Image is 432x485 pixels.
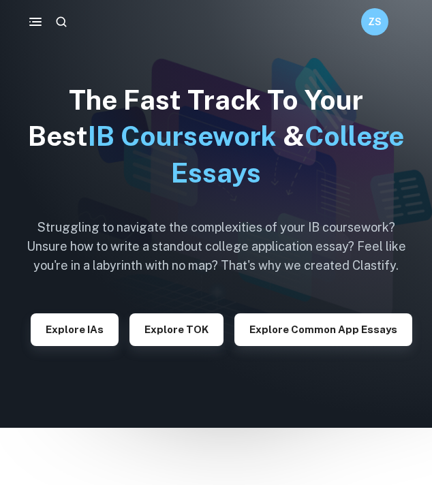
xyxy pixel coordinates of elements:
[31,322,119,335] a: Explore IAs
[234,322,412,335] a: Explore Common App essays
[16,218,416,275] h6: Struggling to navigate the complexities of your IB coursework? Unsure how to write a standout col...
[367,14,383,29] h6: ZS
[129,322,223,335] a: Explore TOK
[31,313,119,346] button: Explore IAs
[361,8,388,35] button: ZS
[16,82,416,191] h1: The Fast Track To Your Best &
[129,313,223,346] button: Explore TOK
[88,120,277,152] span: IB Coursework
[171,120,404,188] span: College Essays
[234,313,412,346] button: Explore Common App essays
